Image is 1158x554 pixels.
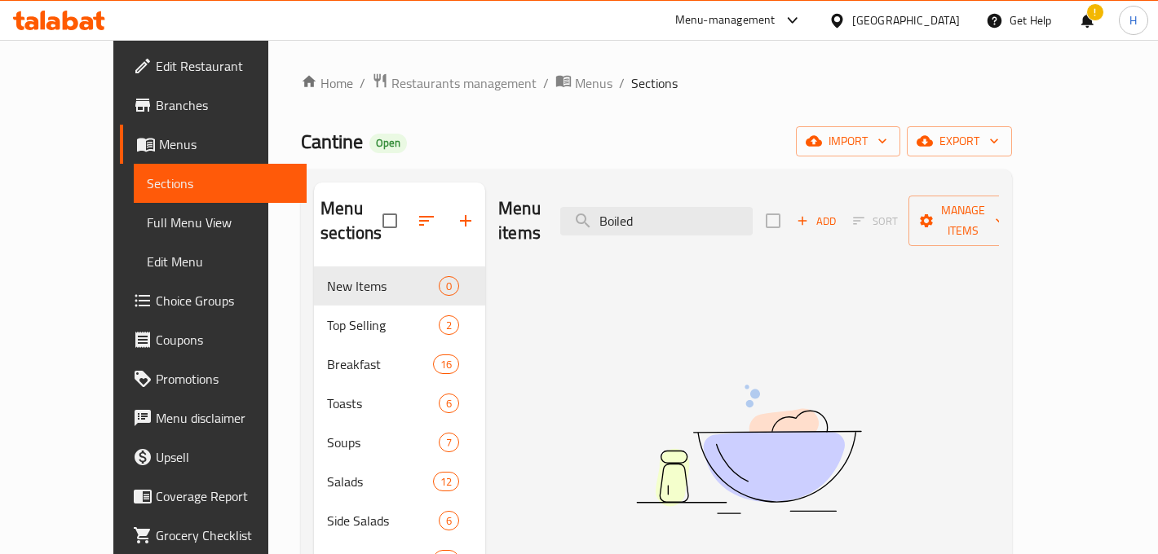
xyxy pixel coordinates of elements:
[440,279,458,294] span: 0
[407,201,446,240] span: Sort sections
[147,252,294,271] span: Edit Menu
[314,501,485,540] div: Side Salads6
[360,73,365,93] li: /
[314,266,485,306] div: New Items0
[134,242,307,281] a: Edit Menu
[372,73,537,94] a: Restaurants management
[439,511,459,530] div: items
[156,56,294,76] span: Edit Restaurant
[120,359,307,398] a: Promotions
[314,462,485,501] div: Salads12
[134,164,307,203] a: Sections
[314,384,485,423] div: Toasts6
[156,369,294,389] span: Promotions
[498,196,541,245] h2: Menu items
[920,131,999,152] span: export
[159,134,294,154] span: Menus
[434,357,458,372] span: 16
[156,408,294,428] span: Menu disclaimer
[631,73,678,93] span: Sections
[907,126,1012,156] button: export
[675,11,776,30] div: Menu-management
[156,525,294,545] span: Grocery Checklist
[439,394,459,413] div: items
[922,200,1005,241] span: Manage items
[327,511,439,530] span: Side Salads
[156,447,294,467] span: Upsell
[908,196,1018,246] button: Manage items
[575,73,612,93] span: Menus
[434,474,458,490] span: 12
[555,73,612,94] a: Menus
[391,73,537,93] span: Restaurants management
[120,477,307,516] a: Coverage Report
[147,174,294,193] span: Sections
[301,123,363,160] span: Cantine
[120,437,307,477] a: Upsell
[440,435,458,451] span: 7
[852,11,960,29] div: [GEOGRAPHIC_DATA]
[439,433,459,452] div: items
[433,472,459,491] div: items
[156,330,294,350] span: Coupons
[560,207,753,235] input: search
[440,513,458,529] span: 6
[320,196,382,245] h2: Menu sections
[134,203,307,242] a: Full Menu View
[120,86,307,125] a: Branches
[369,136,407,150] span: Open
[156,486,294,506] span: Coverage Report
[439,315,459,335] div: items
[327,394,439,413] span: Toasts
[796,126,900,156] button: import
[440,318,458,333] span: 2
[156,95,294,115] span: Branches
[156,291,294,310] span: Choice Groups
[314,345,485,384] div: Breakfast16
[120,398,307,437] a: Menu disclaimer
[327,276,439,296] span: New Items
[842,209,908,234] span: Select section first
[373,204,407,238] span: Select all sections
[327,472,433,491] span: Salads
[794,212,838,231] span: Add
[790,209,842,234] button: Add
[301,73,1012,94] nav: breadcrumb
[327,433,439,452] span: Soups
[147,213,294,232] span: Full Menu View
[543,73,549,93] li: /
[314,306,485,345] div: Top Selling2
[809,131,887,152] span: import
[327,354,433,374] span: Breakfast
[440,396,458,411] span: 6
[120,125,307,164] a: Menus
[1129,11,1137,29] span: H
[439,276,459,296] div: items
[369,134,407,153] div: Open
[120,281,307,320] a: Choice Groups
[446,201,485,240] button: Add section
[120,320,307,359] a: Coupons
[301,73,353,93] a: Home
[120,46,307,86] a: Edit Restaurant
[327,315,439,335] span: Top Selling
[314,423,485,462] div: Soups7
[433,354,459,374] div: items
[619,73,625,93] li: /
